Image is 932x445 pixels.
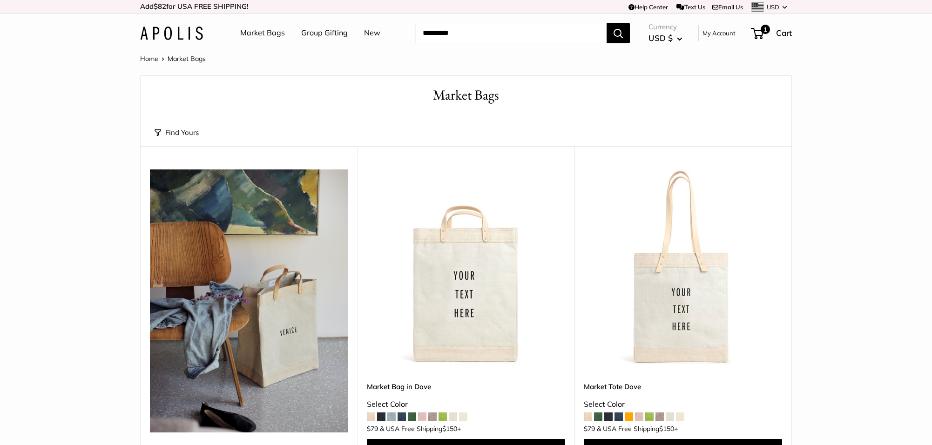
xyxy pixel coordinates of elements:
h1: Market Bags [155,85,777,105]
span: USD [767,3,779,11]
span: Currency [648,20,682,34]
button: Find Yours [155,126,199,139]
nav: Breadcrumb [140,53,206,65]
a: Market Tote Dove [584,381,782,392]
a: Text Us [676,3,705,11]
a: Market Bags [240,26,285,40]
span: $150 [659,425,674,433]
a: Market Bag in Dove [367,381,565,392]
span: $150 [442,425,457,433]
span: & USA Free Shipping + [597,425,678,432]
a: Group Gifting [301,26,348,40]
a: Home [140,54,158,63]
span: $79 [584,425,595,433]
span: $79 [367,425,378,433]
a: Market Tote DoveMarket Tote Dove [584,169,782,368]
button: Search [607,23,630,43]
a: 1 Cart [752,26,792,40]
img: Market Tote Dove [584,169,782,368]
img: Apolis [140,27,203,40]
span: Market Bags [168,54,206,63]
a: My Account [702,27,736,39]
div: Select Color [584,398,782,411]
span: USD $ [648,33,673,43]
div: Select Color [367,398,565,411]
span: Cart [776,28,792,38]
img: Dove—the new Apolis neutral for market mornings and beyond. Soft, versatile, and pairs effortless... [150,169,348,432]
span: 1 [761,25,770,34]
a: Help Center [628,3,668,11]
a: Market Bag in DoveMarket Bag in Dove [367,169,565,368]
span: & USA Free Shipping + [380,425,461,432]
iframe: Sign Up via Text for Offers [7,410,100,438]
span: $82 [154,2,166,11]
input: Search... [415,23,607,43]
a: Email Us [712,3,743,11]
a: New [364,26,380,40]
img: Market Bag in Dove [367,169,565,368]
button: USD $ [648,31,682,46]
